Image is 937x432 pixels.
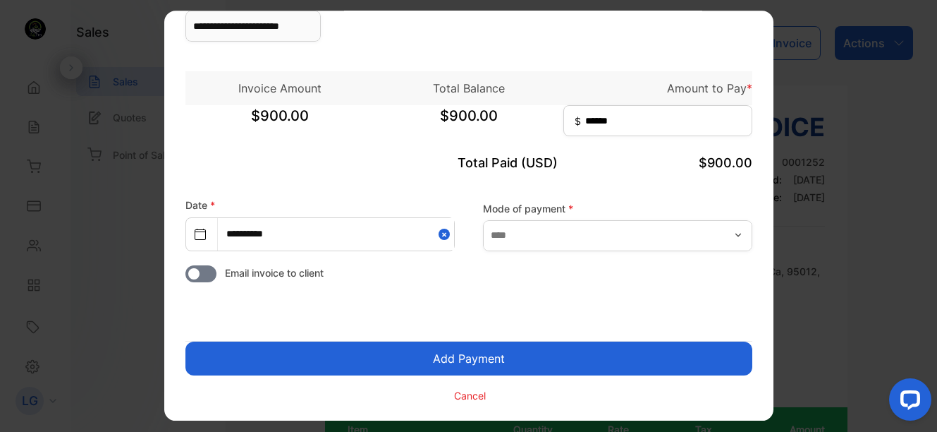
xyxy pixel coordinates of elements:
[374,153,563,172] p: Total Paid (USD)
[878,373,937,432] iframe: LiveChat chat widget
[185,342,752,376] button: Add Payment
[563,80,752,97] p: Amount to Pay
[225,265,324,280] span: Email invoice to client
[185,105,374,140] span: $900.00
[699,155,752,170] span: $900.00
[454,388,486,403] p: Cancel
[374,80,563,97] p: Total Balance
[575,114,581,129] span: $
[185,199,215,211] label: Date
[439,218,454,250] button: Close
[374,105,563,140] span: $900.00
[185,80,374,97] p: Invoice Amount
[483,201,752,216] label: Mode of payment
